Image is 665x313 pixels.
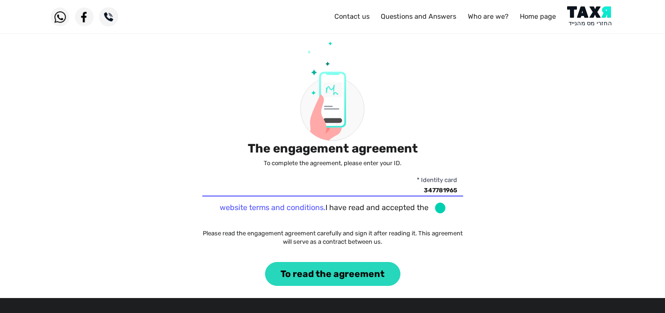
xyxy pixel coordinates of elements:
[264,160,401,167] font: To complete the agreement, please enter your ID.
[520,12,556,21] a: Home page
[203,230,463,245] font: Please read the engagement agreement carefully and sign it after reading it. This agreement will ...
[468,12,509,21] a: Who are we?
[567,6,614,27] img: Logo
[300,41,365,141] img: The engagement agreement
[99,7,118,26] img: Phone
[75,7,94,26] img: Facebook
[417,176,457,183] font: * Identity card
[265,262,400,286] button: To read the agreement
[51,7,69,26] img: WhatsApp
[281,269,384,280] font: To read the agreement
[334,12,369,21] a: Contact us
[381,12,456,21] a: Questions and Answers
[248,141,418,156] font: The engagement agreement
[220,203,325,212] a: website terms and conditions.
